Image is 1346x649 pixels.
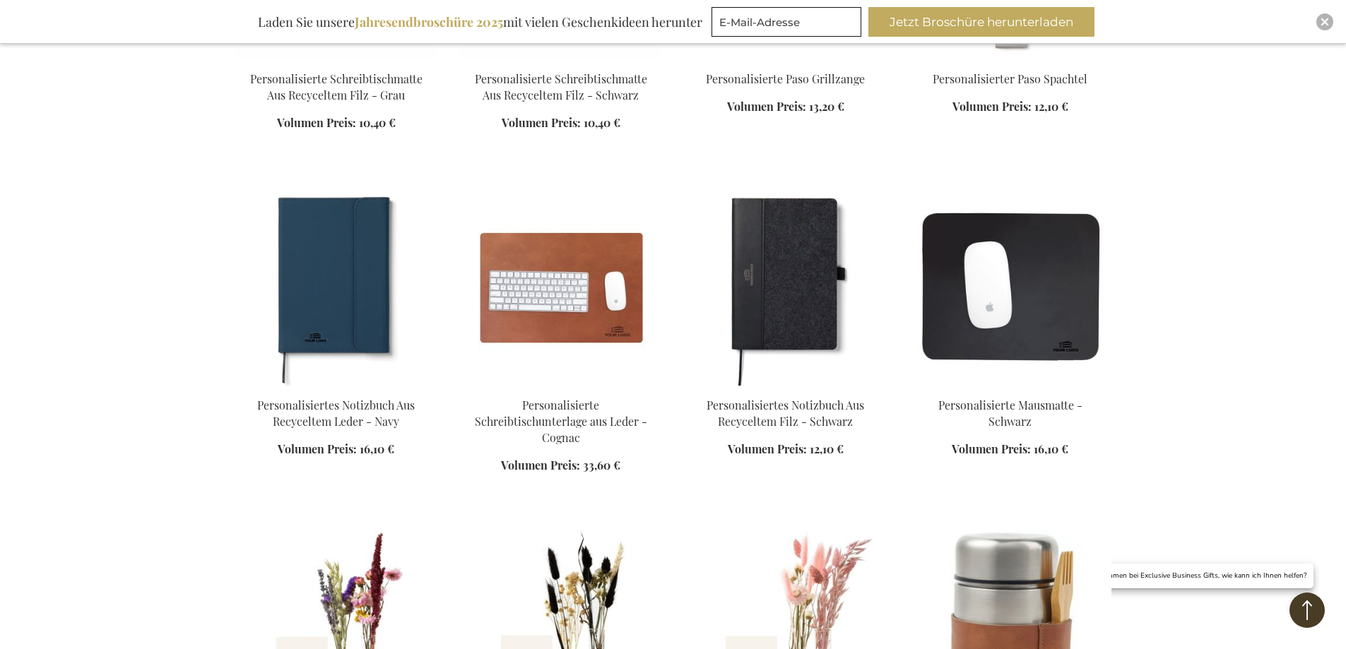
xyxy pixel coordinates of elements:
span: 12,10 € [1034,99,1068,114]
a: Volumen Preis: 10,40 € [277,115,396,131]
span: Volumen Preis: [952,99,1032,114]
a: Personalised Leather Desk Pad - Cognac [460,380,662,393]
a: Personalisierte Schreibtischmatte Aus Recyceltem Filz - Grau [250,71,423,102]
input: E-Mail-Adresse [712,7,861,37]
span: Volumen Preis: [502,115,581,130]
a: Volumen Preis: 16,10 € [278,441,394,458]
span: Volumen Preis: [727,99,806,114]
a: Personalisierter Paso Spachtel [933,71,1087,86]
span: Volumen Preis: [278,441,357,456]
a: Personalised Leather Mouse Pad - Black [909,380,1111,393]
a: Personalisierte Schreibtischmatte Aus Recyceltem Filz - Schwarz [475,71,647,102]
a: Personalisierte Paso Grillzange [706,71,865,86]
span: 10,40 € [584,115,620,130]
a: Personalised Baltimore GRS Certified Paper & PU Notebook [235,380,437,393]
a: Personalisiertes Notizbuch Aus Recyceltem Leder - Navy [257,398,415,429]
form: marketing offers and promotions [712,7,866,41]
img: Personalised Recycled Felt Notebook - Black [685,188,887,386]
img: Personalised Leather Mouse Pad - Black [909,188,1111,386]
a: Personalisierte Mausmatte - Schwarz [938,398,1082,429]
a: Personalised Recycled Felt Desk Pad - Grey [235,54,437,67]
a: Volumen Preis: 16,10 € [952,441,1068,458]
div: Close [1316,13,1333,30]
span: 10,40 € [359,115,396,130]
span: 33,60 € [583,458,620,472]
a: Volumen Preis: 12,10 € [728,441,844,458]
a: Personalisiertes Notizbuch Aus Recyceltem Filz - Schwarz [707,398,864,429]
a: Volumen Preis: 33,60 € [501,458,620,474]
span: Volumen Preis: [952,441,1031,456]
img: Personalised Baltimore GRS Certified Paper & PU Notebook [235,188,437,386]
span: Volumen Preis: [728,441,807,456]
span: 12,10 € [810,441,844,456]
button: Jetzt Broschüre herunterladen [868,7,1094,37]
a: Personalisierte Schreibtischunterlage aus Leder - Cognac [475,398,647,445]
span: 16,10 € [360,441,394,456]
span: 16,10 € [1034,441,1068,456]
a: Personalised Recycled Felt Notebook - Black [685,380,887,393]
a: Personalised Paso Grill Tongs [685,54,887,67]
img: Personalised Leather Desk Pad - Cognac [460,188,662,386]
img: Close [1321,18,1329,26]
a: Personalised Recycled Felt Desk Pad - Black [460,54,662,67]
span: 13,20 € [809,99,844,114]
div: Laden Sie unsere mit vielen Geschenkideen herunter [252,7,709,37]
a: Personalised Paso Turner [909,54,1111,67]
span: Volumen Preis: [277,115,356,130]
a: Volumen Preis: 10,40 € [502,115,620,131]
a: Volumen Preis: 13,20 € [727,99,844,115]
span: Volumen Preis: [501,458,580,472]
b: Jahresendbroschüre 2025 [355,13,503,30]
a: Volumen Preis: 12,10 € [952,99,1068,115]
